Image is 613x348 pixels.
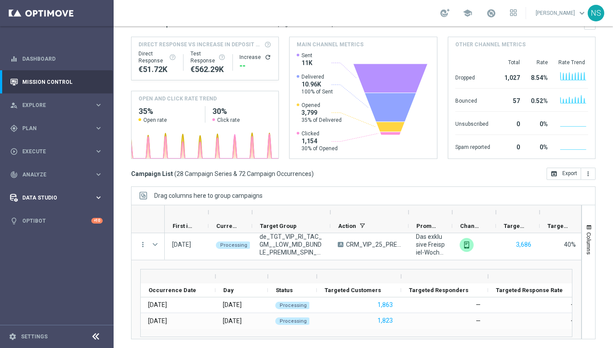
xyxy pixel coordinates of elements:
div: Increase [239,54,271,61]
span: Analyze [22,172,94,177]
h4: OPEN AND CLICK RATE TREND [139,95,217,103]
span: Opened [301,102,342,109]
button: refresh [264,54,271,61]
button: equalizer Dashboard [10,55,103,62]
span: Targeted Customers [504,223,525,229]
div: Explore [10,101,94,109]
span: Target Group [260,223,297,229]
span: Processing [220,242,247,248]
i: keyboard_arrow_right [94,124,103,132]
span: Targeted Response Rate [547,223,568,229]
div: Rate [527,59,548,66]
button: track_changes Analyze keyboard_arrow_right [10,171,103,178]
multiple-options-button: Export to CSV [547,170,596,177]
div: NS [588,5,604,21]
span: school [463,8,472,18]
h3: Campaign List [131,170,314,178]
span: 100% of Sent [301,88,333,95]
span: Occurrence Date [149,287,196,293]
i: settings [9,333,17,341]
div: Dropped [455,70,490,84]
div: 57 [497,93,520,107]
i: more_vert [139,241,147,248]
button: 1,823 [377,315,394,326]
div: person_search Explore keyboard_arrow_right [10,102,103,109]
div: Test Response [190,50,225,64]
span: Action [338,223,356,229]
span: ) [312,170,314,178]
div: Row Groups [154,192,263,199]
span: Targeted Customers [325,287,381,293]
div: Total [497,59,520,66]
div: — [571,317,575,325]
div: Plan [10,124,94,132]
div: 0% [527,116,548,130]
span: Direct Response VS Increase In Deposit Amount [139,41,262,48]
button: 3,686 [515,239,532,250]
button: gps_fixed Plan keyboard_arrow_right [10,125,103,132]
span: Clicked [301,130,338,137]
div: Unsubscribed [455,116,490,130]
button: more_vert [581,168,596,180]
div: Direct Response [139,50,176,64]
div: Friday [223,301,242,309]
colored-tag: Processing [216,241,252,249]
span: de_TGT_VIP_RI_TAC_GM__LOW_MID_BUNDLE_PREMIUM_SPIN_WIN_WEEKEND [260,233,323,256]
div: Mission Control [10,70,103,93]
div: Bounced [455,93,490,107]
div: 22 Aug 2025 [148,317,167,325]
span: Data Studio [22,195,94,200]
span: ( [174,170,177,178]
div: €51,718 [139,64,176,75]
span: 10.96K [301,80,333,88]
button: 1,863 [377,300,394,310]
span: First in Range [173,223,194,229]
div: 0 [497,139,520,153]
h4: Main channel metrics [297,41,364,48]
span: 3,799 [301,109,342,117]
span: Explore [22,103,94,108]
i: equalizer [10,55,18,63]
span: Targeted Responders [409,287,468,293]
colored-tag: Processing [275,301,311,309]
i: gps_fixed [10,124,18,132]
i: keyboard_arrow_right [94,147,103,155]
span: Current Status [216,223,237,229]
span: 28 Campaign Series & 72 Campaign Occurrences [177,170,312,178]
div: 1,027 [497,70,520,84]
img: OtherLevels [460,238,474,252]
div: Mission Control [10,79,103,86]
a: [PERSON_NAME]keyboard_arrow_down [535,7,588,20]
div: 0.52% [527,93,548,107]
i: keyboard_arrow_right [94,193,103,202]
div: Friday [223,317,242,325]
span: Status [276,287,293,293]
span: Click rate [217,117,240,124]
div: 15 Aug 2025, Friday [172,241,191,248]
button: lightbulb Optibot +10 [10,217,103,224]
span: Sent [301,52,312,59]
div: 8.54% [527,70,548,84]
button: open_in_browser Export [547,168,581,180]
span: Open rate [143,117,167,124]
span: Day [223,287,234,293]
span: Das exklusive Freispiel-Wochenende [416,233,445,256]
div: 15 Aug 2025 [148,301,167,309]
div: Optibot [10,209,103,232]
button: Data Studio keyboard_arrow_right [10,194,103,201]
a: Optibot [22,209,91,232]
div: +10 [91,218,103,224]
span: Targeted Response Rate [496,287,563,293]
span: Execute [22,149,94,154]
div: 0% [527,139,548,153]
div: Execute [10,148,94,155]
div: 0 [497,116,520,130]
div: Analyze [10,171,94,179]
div: Rate Trend [558,59,588,66]
span: Channel [460,223,481,229]
i: person_search [10,101,18,109]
